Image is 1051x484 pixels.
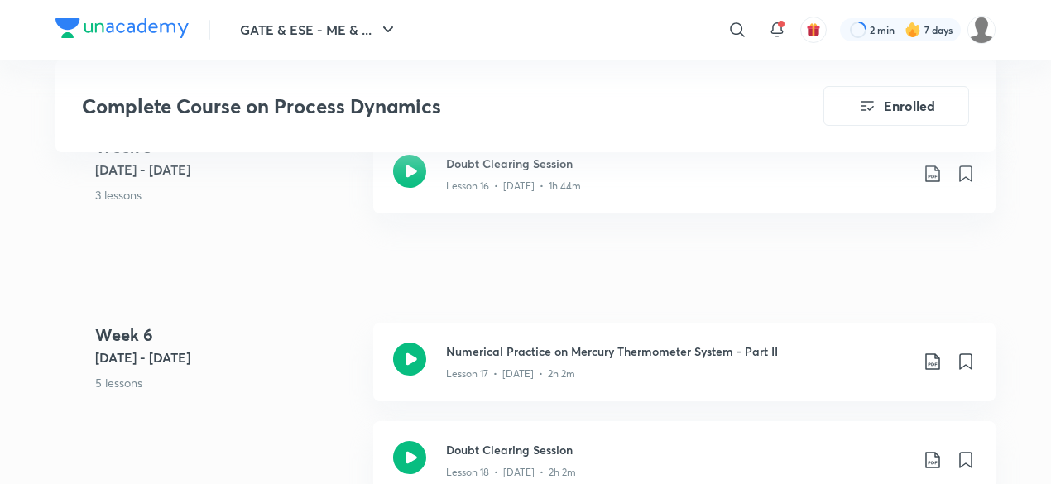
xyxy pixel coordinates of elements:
button: Enrolled [823,86,969,126]
h3: Doubt Clearing Session [446,441,909,458]
a: Company Logo [55,18,189,42]
h5: [DATE] - [DATE] [95,160,360,180]
p: 3 lessons [95,186,360,204]
p: Lesson 17 • [DATE] • 2h 2m [446,367,575,381]
p: Lesson 16 • [DATE] • 1h 44m [446,179,581,194]
h3: Doubt Clearing Session [446,155,909,172]
h4: Week 6 [95,323,360,347]
h3: Numerical Practice on Mercury Thermometer System - Part II [446,343,909,360]
h5: [DATE] - [DATE] [95,347,360,367]
img: avatar [806,22,821,37]
p: Lesson 18 • [DATE] • 2h 2m [446,465,576,480]
img: Company Logo [55,18,189,38]
button: avatar [800,17,827,43]
a: Numerical Practice on Mercury Thermometer System - Part IILesson 17 • [DATE] • 2h 2m [373,323,996,421]
a: Doubt Clearing SessionLesson 16 • [DATE] • 1h 44m [373,135,996,233]
p: 5 lessons [95,374,360,391]
img: Gungun [967,16,996,44]
button: GATE & ESE - ME & ... [230,13,408,46]
h3: Complete Course on Process Dynamics [82,94,730,118]
img: streak [905,22,921,38]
